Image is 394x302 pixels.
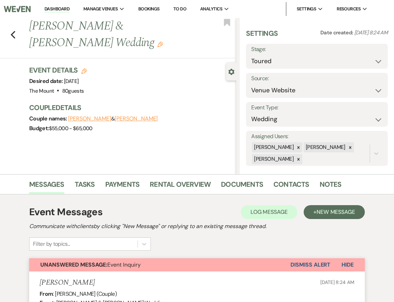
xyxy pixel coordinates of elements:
a: Bookings [138,6,160,12]
a: Tasks [75,179,95,194]
span: New Message [317,208,355,216]
span: 80 guests [62,87,84,94]
button: Hide [330,258,365,271]
span: [DATE] [64,78,79,85]
h1: [PERSON_NAME] & [PERSON_NAME] Wedding [29,18,192,51]
button: Dismiss Alert [290,258,330,271]
span: & [68,115,158,122]
h5: [PERSON_NAME] [40,278,95,287]
button: Close lead details [228,68,235,75]
div: [PERSON_NAME] [304,142,346,152]
button: [PERSON_NAME] [68,116,111,121]
button: Unanswered Message:Event Inquiry [29,258,290,271]
span: The Mount [29,87,54,94]
h2: Communicate with clients by clicking "New Message" or replying to an existing message thread. [29,222,365,230]
div: Filter by topics... [33,240,70,248]
div: [PERSON_NAME] [252,154,295,164]
a: Dashboard [44,6,69,12]
a: Contacts [273,179,309,194]
span: Budget: [29,125,49,132]
label: Source: [251,74,383,84]
b: From [40,290,53,297]
h1: Event Messages [29,205,102,219]
a: Messages [29,179,64,194]
label: Assigned Users: [251,132,383,142]
button: Log Message [241,205,297,219]
a: Rental Overview [150,179,211,194]
h3: Couple Details [29,103,229,112]
div: [PERSON_NAME] [252,142,295,152]
span: Date created: [320,29,354,36]
span: Manage Venues [83,6,118,12]
a: Notes [320,179,342,194]
label: Event Type: [251,103,383,113]
h3: Settings [246,28,278,44]
a: Payments [105,179,140,194]
span: [DATE] 8:24 AM [354,29,388,36]
span: [DATE] 8:24 AM [320,279,354,285]
button: +New Message [304,205,365,219]
button: [PERSON_NAME] [115,116,158,121]
span: $55,000 - $65,000 [49,125,92,132]
label: Stage: [251,44,383,54]
span: Hide [342,261,354,268]
span: Couple names: [29,115,68,122]
span: Resources [337,6,361,12]
a: To Do [173,6,186,12]
span: Desired date: [29,77,64,85]
span: Log Message [251,208,288,216]
h3: Event Details [29,65,87,75]
img: Weven Logo [4,2,31,16]
strong: Unanswered Message: [40,261,107,268]
span: Event Inquiry [40,261,141,268]
button: Edit [157,41,163,47]
span: Analytics [200,6,222,12]
a: Documents [221,179,263,194]
span: Settings [297,6,317,12]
